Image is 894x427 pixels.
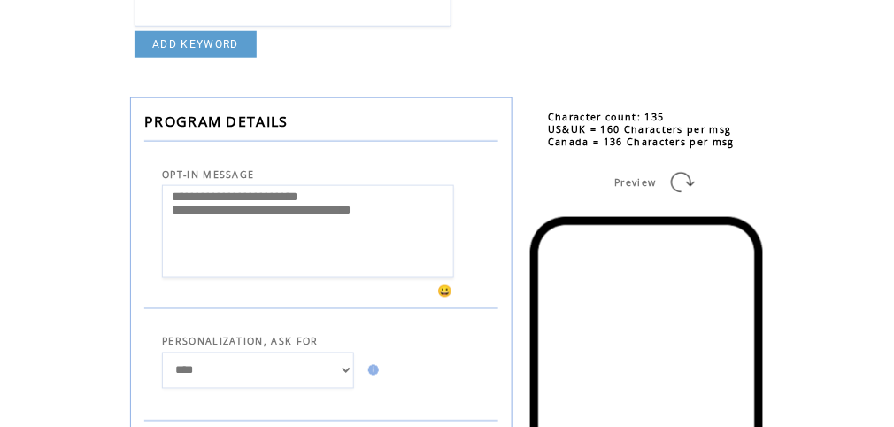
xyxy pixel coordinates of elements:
[363,365,379,376] img: help.gif
[614,176,656,189] span: Preview
[144,112,289,131] span: PROGRAM DETAILS
[548,111,665,123] span: Character count: 135
[162,336,319,348] span: PERSONALIZATION, ASK FOR
[548,123,732,136] span: US&UK = 160 Characters per msg
[135,31,257,58] a: ADD KEYWORD
[162,168,255,181] span: OPT-IN MESSAGE
[548,136,735,148] span: Canada = 136 Characters per msg
[438,283,454,299] span: 😀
